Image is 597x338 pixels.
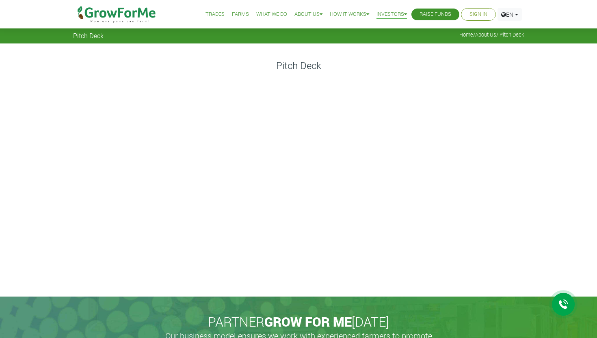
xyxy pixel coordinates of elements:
[459,31,473,38] a: Home
[420,10,451,19] a: Raise Funds
[376,10,407,19] a: Investors
[459,32,524,38] span: / / Pitch Deck
[475,31,496,38] a: About Us
[264,313,352,330] span: GROW FOR ME
[294,10,322,19] a: About Us
[73,32,104,39] span: Pitch Deck
[469,10,487,19] a: Sign In
[73,60,524,71] h4: Pitch Deck
[330,10,369,19] a: How it Works
[76,314,521,329] h2: PARTNER [DATE]
[256,10,287,19] a: What We Do
[497,8,522,21] a: EN
[232,10,249,19] a: Farms
[205,10,225,19] a: Trades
